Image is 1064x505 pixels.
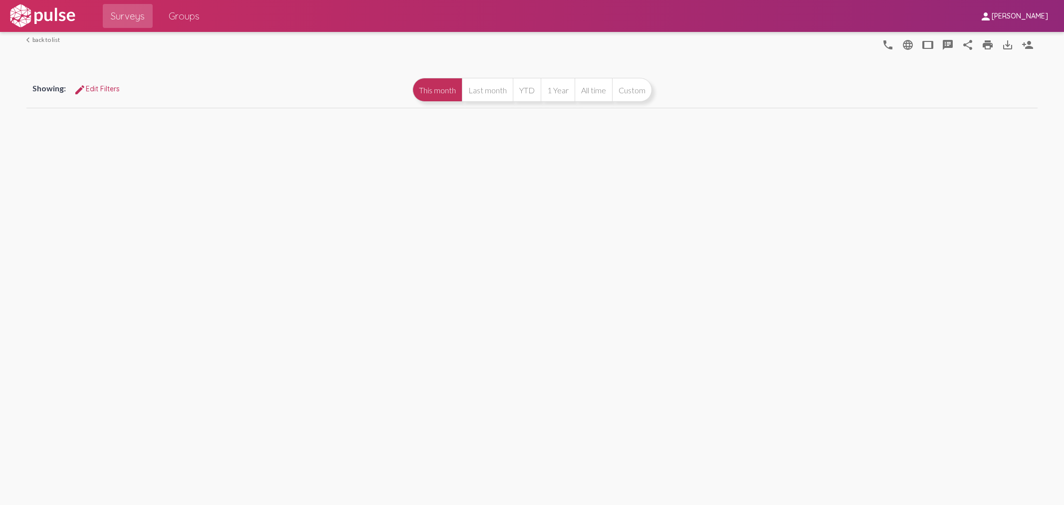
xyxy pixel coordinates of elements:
button: tablet [918,34,938,54]
mat-icon: Download [1002,39,1014,51]
mat-icon: speaker_notes [942,39,954,51]
button: Edit FiltersEdit Filters [66,80,128,98]
button: 1 Year [541,78,575,102]
mat-icon: language [882,39,894,51]
mat-icon: language [902,39,914,51]
button: Share [958,34,978,54]
a: back to list [26,36,60,43]
mat-icon: tablet [922,39,934,51]
span: Showing: [32,83,66,93]
button: This month [413,78,462,102]
button: Download [998,34,1018,54]
mat-icon: print [982,39,994,51]
button: [PERSON_NAME] [972,6,1056,25]
mat-icon: Edit Filters [74,84,86,96]
button: language [878,34,898,54]
a: Surveys [103,4,153,28]
button: language [898,34,918,54]
mat-icon: arrow_back_ios [26,37,32,43]
mat-icon: person [980,10,992,22]
mat-icon: Share [962,39,974,51]
button: All time [575,78,612,102]
a: Groups [161,4,208,28]
span: Surveys [111,7,145,25]
span: Groups [169,7,200,25]
img: white-logo.svg [8,3,77,28]
span: [PERSON_NAME] [992,12,1048,21]
a: print [978,34,998,54]
button: YTD [513,78,541,102]
button: Person [1018,34,1038,54]
button: speaker_notes [938,34,958,54]
button: Custom [612,78,652,102]
span: Edit Filters [74,84,120,93]
button: Last month [462,78,513,102]
mat-icon: Person [1022,39,1034,51]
